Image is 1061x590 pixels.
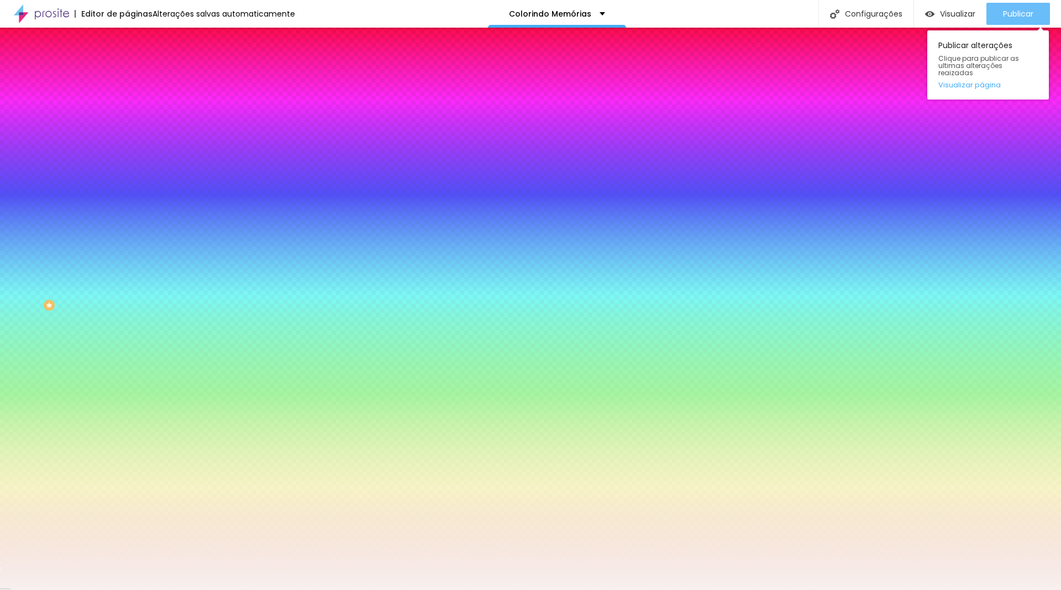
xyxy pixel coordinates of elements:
[1003,9,1033,18] span: Publicar
[986,3,1050,25] button: Publicar
[830,9,839,19] img: Icone
[75,10,153,18] div: Editor de páginas
[927,30,1049,100] div: Publicar alterações
[938,81,1038,88] a: Visualizar página
[940,9,975,18] span: Visualizar
[925,9,934,19] img: view-1.svg
[938,55,1038,77] span: Clique para publicar as ultimas alterações reaizadas
[914,3,986,25] button: Visualizar
[153,10,295,18] div: Alterações salvas automaticamente
[509,10,591,18] p: Colorindo Memórias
